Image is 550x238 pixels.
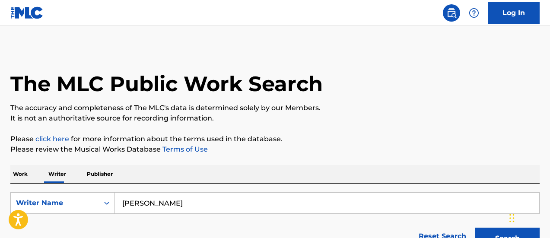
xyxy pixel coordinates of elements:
[10,144,540,155] p: Please review the Musical Works Database
[84,165,115,183] p: Publisher
[10,165,30,183] p: Work
[507,197,550,238] iframe: Chat Widget
[443,4,460,22] a: Public Search
[509,205,515,231] div: Drag
[46,165,69,183] p: Writer
[465,4,483,22] div: Help
[161,145,208,153] a: Terms of Use
[446,8,457,18] img: search
[16,198,94,208] div: Writer Name
[10,71,323,97] h1: The MLC Public Work Search
[469,8,479,18] img: help
[488,2,540,24] a: Log In
[10,6,44,19] img: MLC Logo
[10,103,540,113] p: The accuracy and completeness of The MLC's data is determined solely by our Members.
[10,134,540,144] p: Please for more information about the terms used in the database.
[10,113,540,124] p: It is not an authoritative source for recording information.
[35,135,69,143] a: click here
